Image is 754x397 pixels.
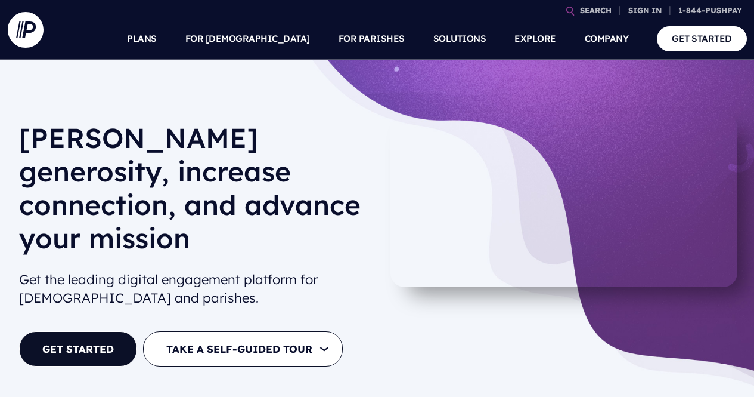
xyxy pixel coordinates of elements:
[185,18,310,60] a: FOR [DEMOGRAPHIC_DATA]
[19,121,370,264] h1: [PERSON_NAME] generosity, increase connection, and advance your mission
[127,18,157,60] a: PLANS
[585,18,629,60] a: COMPANY
[514,18,556,60] a: EXPLORE
[143,331,343,367] button: TAKE A SELF-GUIDED TOUR
[657,26,747,51] a: GET STARTED
[339,18,405,60] a: FOR PARISHES
[19,331,137,367] a: GET STARTED
[19,266,370,312] h2: Get the leading digital engagement platform for [DEMOGRAPHIC_DATA] and parishes.
[433,18,486,60] a: SOLUTIONS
